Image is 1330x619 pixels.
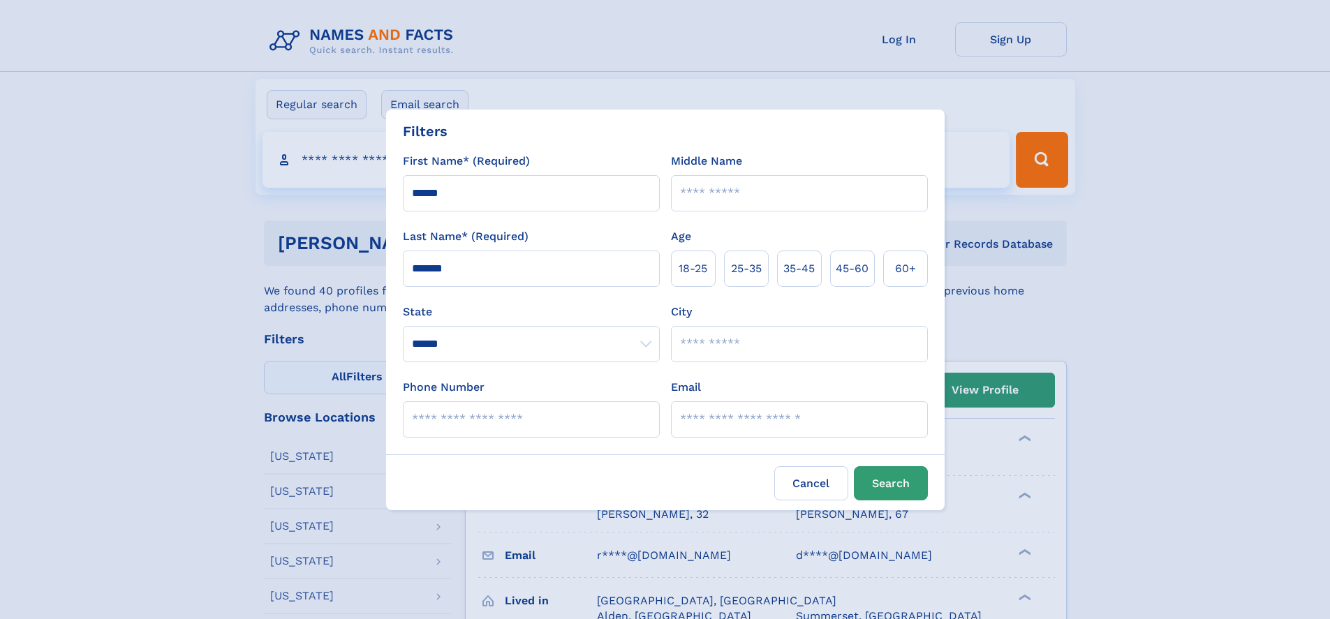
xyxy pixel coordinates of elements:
[671,153,742,170] label: Middle Name
[854,466,928,500] button: Search
[403,228,529,245] label: Last Name* (Required)
[403,379,485,396] label: Phone Number
[403,304,660,320] label: State
[403,153,530,170] label: First Name* (Required)
[774,466,848,500] label: Cancel
[731,260,762,277] span: 25‑35
[671,379,701,396] label: Email
[783,260,815,277] span: 35‑45
[895,260,916,277] span: 60+
[403,121,448,142] div: Filters
[679,260,707,277] span: 18‑25
[836,260,869,277] span: 45‑60
[671,228,691,245] label: Age
[671,304,692,320] label: City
